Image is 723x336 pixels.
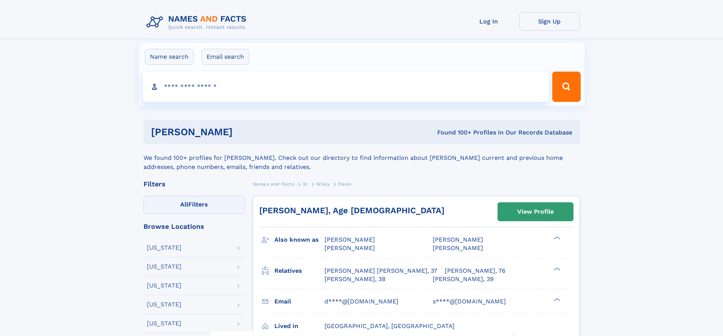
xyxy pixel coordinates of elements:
[324,244,375,252] span: [PERSON_NAME]
[143,181,245,188] div: Filters
[433,244,483,252] span: [PERSON_NAME]
[552,236,561,241] div: ❯
[143,144,580,172] div: We found 100+ profiles for [PERSON_NAME]. Check out our directory to find information about [PERS...
[324,267,437,275] a: [PERSON_NAME] [PERSON_NAME], 37
[143,196,245,214] label: Filters
[143,72,549,102] input: search input
[143,223,245,230] div: Browse Locations
[145,49,194,65] label: Name search
[498,203,573,221] a: View Profile
[151,127,335,137] h1: [PERSON_NAME]
[147,245,181,251] div: [US_STATE]
[324,322,455,330] span: [GEOGRAPHIC_DATA], [GEOGRAPHIC_DATA]
[316,179,329,189] a: Wiley
[316,181,329,187] span: Wiley
[180,201,188,208] span: All
[303,179,308,189] a: W
[274,320,324,333] h3: Lived in
[147,302,181,308] div: [US_STATE]
[338,181,351,187] span: Devin
[303,181,308,187] span: W
[253,179,295,189] a: Names and Facts
[274,295,324,308] h3: Email
[433,275,494,283] a: [PERSON_NAME], 39
[552,297,561,302] div: ❯
[274,264,324,277] h3: Relatives
[147,264,181,270] div: [US_STATE]
[335,128,572,137] div: Found 100+ Profiles In Our Records Database
[458,12,519,31] a: Log In
[519,12,580,31] a: Sign Up
[259,206,444,215] a: [PERSON_NAME], Age [DEMOGRAPHIC_DATA]
[517,203,554,220] div: View Profile
[143,12,253,33] img: Logo Names and Facts
[552,266,561,271] div: ❯
[552,72,580,102] button: Search Button
[324,275,386,283] a: [PERSON_NAME], 38
[202,49,249,65] label: Email search
[147,283,181,289] div: [US_STATE]
[324,236,375,243] span: [PERSON_NAME]
[433,236,483,243] span: [PERSON_NAME]
[147,320,181,327] div: [US_STATE]
[274,233,324,246] h3: Also known as
[445,267,506,275] a: [PERSON_NAME], 76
